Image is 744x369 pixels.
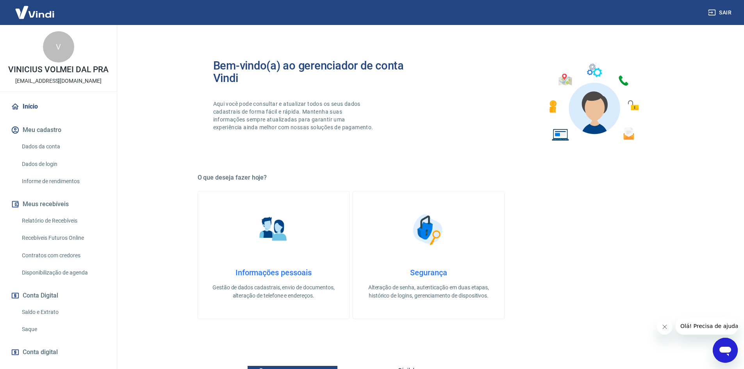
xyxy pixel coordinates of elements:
h4: Informações pessoais [211,268,337,277]
img: Informações pessoais [254,210,293,249]
a: SegurançaSegurançaAlteração de senha, autenticação em duas etapas, histórico de logins, gerenciam... [353,191,505,319]
a: Informações pessoaisInformações pessoaisGestão de dados cadastrais, envio de documentos, alteraçã... [198,191,350,319]
p: Aqui você pode consultar e atualizar todos os seus dados cadastrais de forma fácil e rápida. Mant... [213,100,375,131]
h2: Bem-vindo(a) ao gerenciador de conta Vindi [213,59,429,84]
h5: O que deseja fazer hoje? [198,174,660,182]
p: VINICIUS VOLMEI DAL PRA [8,66,109,74]
h4: Segurança [366,268,492,277]
a: Dados da conta [19,139,107,155]
iframe: Mensagem da empresa [676,317,738,335]
img: Vindi [9,0,60,24]
span: Olá! Precisa de ajuda? [5,5,66,12]
button: Meus recebíveis [9,196,107,213]
button: Sair [707,5,735,20]
a: Relatório de Recebíveis [19,213,107,229]
p: [EMAIL_ADDRESS][DOMAIN_NAME] [15,77,102,85]
a: Início [9,98,107,115]
img: Segurança [409,210,448,249]
a: Informe de rendimentos [19,173,107,189]
a: Dados de login [19,156,107,172]
button: Conta Digital [9,287,107,304]
p: Alteração de senha, autenticação em duas etapas, histórico de logins, gerenciamento de dispositivos. [366,283,492,300]
p: Gestão de dados cadastrais, envio de documentos, alteração de telefone e endereços. [211,283,337,300]
a: Contratos com credores [19,248,107,264]
button: Meu cadastro [9,121,107,139]
a: Saque [19,321,107,337]
span: Conta digital [23,347,58,358]
a: Saldo e Extrato [19,304,107,320]
a: Disponibilização de agenda [19,265,107,281]
a: Recebíveis Futuros Online [19,230,107,246]
iframe: Fechar mensagem [657,319,673,335]
div: V [43,31,74,62]
a: Conta digital [9,344,107,361]
iframe: Botão para abrir a janela de mensagens [713,338,738,363]
img: Imagem de um avatar masculino com diversos icones exemplificando as funcionalidades do gerenciado... [542,59,644,146]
